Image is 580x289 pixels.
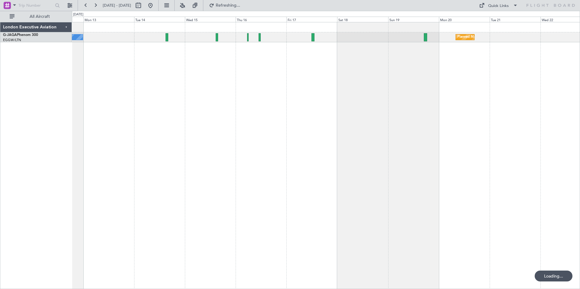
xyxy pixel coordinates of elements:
div: [DATE] [73,12,83,17]
div: Wed 15 [185,17,236,22]
button: All Aircraft [7,12,66,21]
a: G-JAGAPhenom 300 [3,33,38,37]
input: Trip Number [18,1,53,10]
span: Refreshing... [215,3,241,8]
a: EGGW/LTN [3,38,21,42]
span: [DATE] - [DATE] [103,3,131,8]
button: Refreshing... [206,1,243,10]
div: Thu 16 [236,17,286,22]
span: G-JAGA [3,33,17,37]
div: Fri 17 [286,17,337,22]
div: Tue 21 [490,17,540,22]
div: Quick Links [488,3,509,9]
div: Sat 18 [337,17,388,22]
div: Mon 20 [439,17,490,22]
div: Mon 13 [83,17,134,22]
div: Loading... [535,271,572,281]
button: Quick Links [476,1,521,10]
span: All Aircraft [16,14,64,19]
div: Sun 19 [388,17,439,22]
div: Tue 14 [134,17,185,22]
div: Planned Maint [GEOGRAPHIC_DATA] ([GEOGRAPHIC_DATA]) [457,33,553,42]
